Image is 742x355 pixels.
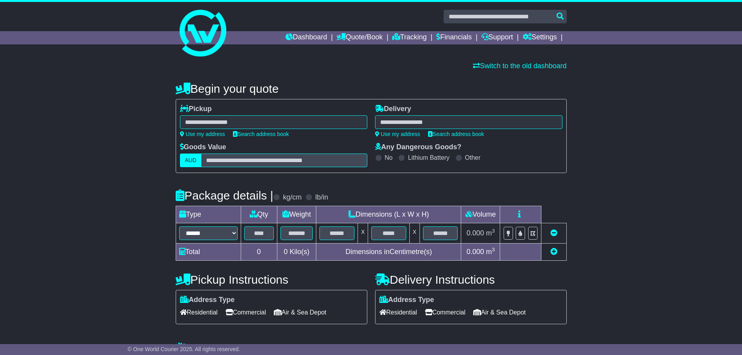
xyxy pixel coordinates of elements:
a: Add new item [550,248,557,256]
h4: Warranty & Insurance [176,342,567,355]
span: Air & Sea Depot [473,306,526,318]
a: Settings [523,31,557,44]
h4: Begin your quote [176,82,567,95]
h4: Pickup Instructions [176,273,367,286]
span: Air & Sea Depot [274,306,326,318]
span: 0.000 [467,248,484,256]
span: Residential [180,306,218,318]
label: Other [465,154,481,161]
sup: 3 [492,247,495,253]
td: x [358,223,368,244]
a: Tracking [392,31,427,44]
td: Type [176,206,241,223]
label: AUD [180,154,202,167]
sup: 3 [492,228,495,234]
td: Total [176,244,241,261]
td: Volume [461,206,500,223]
span: m [486,229,495,237]
span: Commercial [226,306,266,318]
td: 0 [241,244,277,261]
label: kg/cm [283,193,301,202]
h4: Package details | [176,189,273,202]
a: Use my address [375,131,420,137]
a: Remove this item [550,229,557,237]
label: Pickup [180,105,212,113]
a: Use my address [180,131,225,137]
label: Any Dangerous Goods? [375,143,462,152]
span: © One World Courier 2025. All rights reserved. [128,346,240,352]
span: m [486,248,495,256]
a: Support [481,31,513,44]
a: Financials [436,31,472,44]
a: Quote/Book [337,31,382,44]
td: Weight [277,206,316,223]
a: Switch to the old dashboard [473,62,566,70]
a: Dashboard [286,31,327,44]
td: Kilo(s) [277,244,316,261]
a: Search address book [233,131,289,137]
a: Search address book [428,131,484,137]
td: Qty [241,206,277,223]
label: Delivery [375,105,411,113]
td: Dimensions (L x W x H) [316,206,461,223]
label: Goods Value [180,143,226,152]
span: 0 [284,248,287,256]
label: Address Type [180,296,235,304]
label: Lithium Battery [408,154,449,161]
td: x [409,223,419,244]
label: lb/in [315,193,328,202]
span: 0.000 [467,229,484,237]
td: Dimensions in Centimetre(s) [316,244,461,261]
span: Residential [379,306,417,318]
label: Address Type [379,296,434,304]
span: Commercial [425,306,465,318]
label: No [385,154,393,161]
h4: Delivery Instructions [375,273,567,286]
